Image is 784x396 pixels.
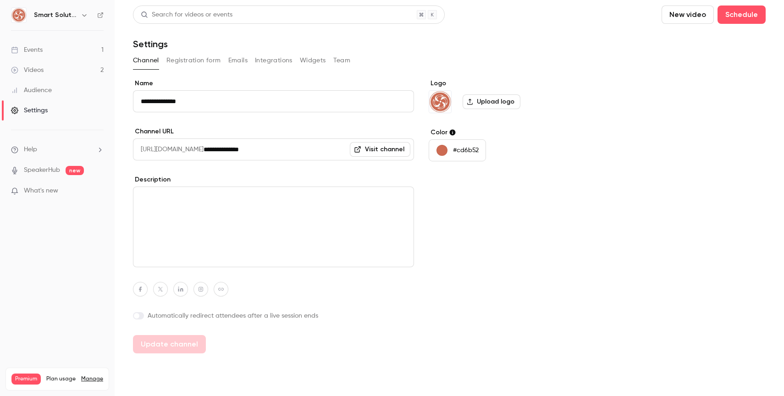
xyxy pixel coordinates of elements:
[429,79,569,88] label: Logo
[133,127,414,136] label: Channel URL
[81,375,103,383] a: Manage
[453,146,479,155] p: #cd6b52
[429,128,569,137] label: Color
[24,186,58,196] span: What's new
[350,142,410,157] a: Visit channel
[11,8,26,22] img: Smart Solutions
[11,374,41,385] span: Premium
[133,138,204,160] span: [URL][DOMAIN_NAME]
[24,165,60,175] a: SpeakerHub
[662,5,714,24] button: New video
[11,145,104,154] li: help-dropdown-opener
[34,11,77,20] h6: Smart Solutions
[133,38,168,49] h1: Settings
[11,86,52,95] div: Audience
[11,106,48,115] div: Settings
[300,53,326,68] button: Widgets
[66,166,84,175] span: new
[46,375,76,383] span: Plan usage
[333,53,351,68] button: Team
[166,53,221,68] button: Registration form
[141,10,232,20] div: Search for videos or events
[429,139,486,161] button: #cd6b52
[718,5,766,24] button: Schedule
[133,175,414,184] label: Description
[24,145,37,154] span: Help
[11,45,43,55] div: Events
[133,311,414,320] label: Automatically redirect attendees after a live session ends
[228,53,248,68] button: Emails
[463,94,520,109] label: Upload logo
[255,53,293,68] button: Integrations
[11,66,44,75] div: Videos
[133,53,159,68] button: Channel
[429,79,569,113] section: Logo
[133,79,414,88] label: Name
[429,91,451,113] img: Smart Solutions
